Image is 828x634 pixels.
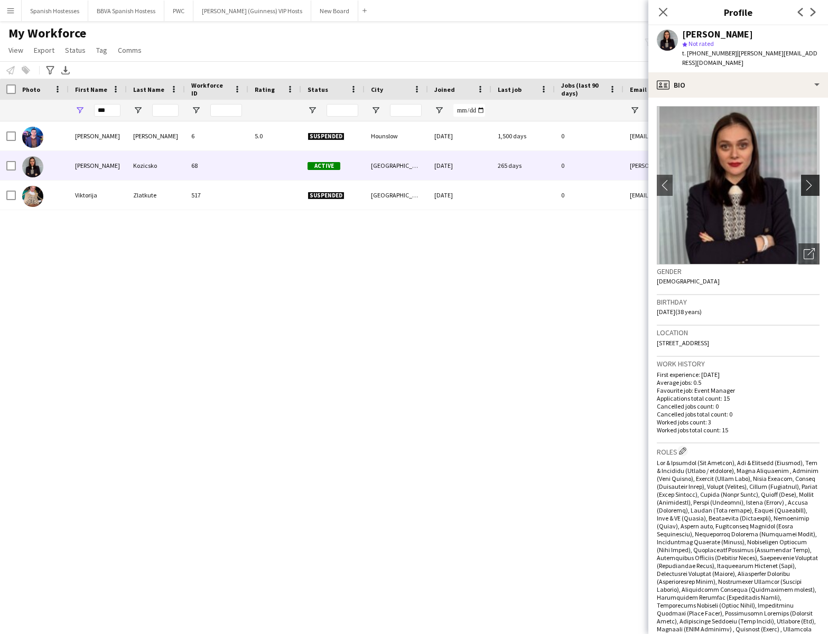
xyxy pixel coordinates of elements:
[498,86,522,93] span: Last job
[657,402,820,410] p: Cancelled jobs count: 0
[308,86,328,93] span: Status
[44,64,57,77] app-action-btn: Advanced filters
[118,45,142,55] span: Comms
[689,40,714,48] span: Not rated
[657,106,820,264] img: Crew avatar or photo
[308,106,317,115] button: Open Filter Menu
[30,43,59,57] a: Export
[555,121,624,150] div: 0
[193,1,311,21] button: [PERSON_NAME] (Guinness) VIP Hosts
[4,43,27,57] a: View
[428,181,491,210] div: [DATE]
[371,86,383,93] span: City
[127,121,185,150] div: [PERSON_NAME]
[308,192,345,200] span: Suspended
[75,106,85,115] button: Open Filter Menu
[365,181,428,210] div: [GEOGRAPHIC_DATA]
[69,121,127,150] div: [PERSON_NAME]
[434,106,444,115] button: Open Filter Menu
[682,49,817,67] span: | [PERSON_NAME][EMAIL_ADDRESS][DOMAIN_NAME]
[453,104,485,117] input: Joined Filter Input
[133,86,164,93] span: Last Name
[682,30,753,39] div: [PERSON_NAME]
[657,308,702,316] span: [DATE] (38 years)
[88,1,164,21] button: BBVA Spanish Hostess
[365,121,428,150] div: Hounslow
[657,426,820,434] p: Worked jobs total count: 15
[210,104,242,117] input: Workforce ID Filter Input
[648,5,828,19] h3: Profile
[491,151,555,180] div: 265 days
[65,45,86,55] span: Status
[682,49,737,57] span: t. [PHONE_NUMBER]
[657,297,820,307] h3: Birthday
[127,151,185,180] div: Kozicsko
[555,151,624,180] div: 0
[92,43,111,57] a: Tag
[191,81,229,97] span: Workforce ID
[22,127,43,148] img: Vikesh Malkan
[191,106,201,115] button: Open Filter Menu
[255,86,275,93] span: Rating
[491,121,555,150] div: 1,500 days
[114,43,146,57] a: Comms
[152,104,179,117] input: Last Name Filter Input
[327,104,358,117] input: Status Filter Input
[164,1,193,21] button: PWC
[69,151,127,180] div: [PERSON_NAME]
[185,151,248,180] div: 68
[69,181,127,210] div: Viktorija
[434,86,455,93] span: Joined
[133,106,143,115] button: Open Filter Menu
[630,86,647,93] span: Email
[798,243,820,264] div: Open photos pop-in
[657,359,820,368] h3: Work history
[94,104,120,117] input: First Name Filter Input
[657,394,820,402] p: Applications total count: 15
[22,1,88,21] button: Spanish Hostesses
[657,328,820,337] h3: Location
[185,121,248,150] div: 6
[555,181,624,210] div: 0
[22,156,43,177] img: Viktoria Kozicsko
[308,162,340,170] span: Active
[428,151,491,180] div: [DATE]
[657,371,820,378] p: First experience: [DATE]
[390,104,422,117] input: City Filter Input
[657,446,820,457] h3: Roles
[127,181,185,210] div: Zlatkute
[561,81,604,97] span: Jobs (last 90 days)
[248,121,301,150] div: 5.0
[22,186,43,207] img: Viktorija Zlatkute
[8,45,23,55] span: View
[34,45,54,55] span: Export
[8,25,86,41] span: My Workforce
[371,106,380,115] button: Open Filter Menu
[22,86,40,93] span: Photo
[657,386,820,394] p: Favourite job: Event Manager
[657,410,820,418] p: Cancelled jobs total count: 0
[365,151,428,180] div: [GEOGRAPHIC_DATA]
[185,181,248,210] div: 517
[311,1,358,21] button: New Board
[657,378,820,386] p: Average jobs: 0.5
[96,45,107,55] span: Tag
[657,339,709,347] span: [STREET_ADDRESS]
[59,64,72,77] app-action-btn: Export XLSX
[75,86,107,93] span: First Name
[61,43,90,57] a: Status
[657,267,820,276] h3: Gender
[428,121,491,150] div: [DATE]
[308,133,345,140] span: Suspended
[648,72,828,98] div: Bio
[657,277,720,285] span: [DEMOGRAPHIC_DATA]
[630,106,639,115] button: Open Filter Menu
[657,418,820,426] p: Worked jobs count: 3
